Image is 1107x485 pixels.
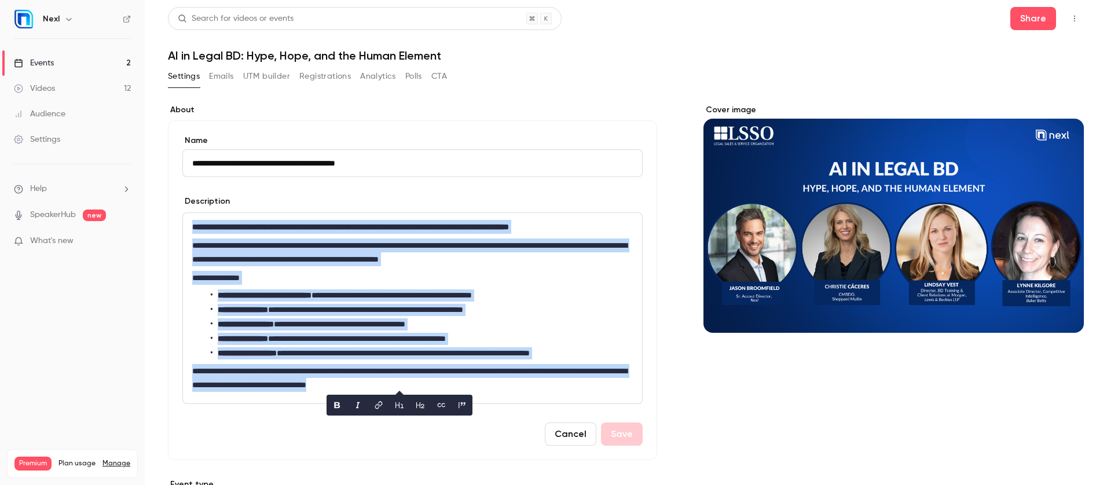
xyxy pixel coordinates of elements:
[328,396,346,414] button: bold
[168,104,657,116] label: About
[405,67,422,86] button: Polls
[43,13,60,25] h6: Nexl
[83,210,106,221] span: new
[14,134,60,145] div: Settings
[243,67,290,86] button: UTM builder
[14,108,65,120] div: Audience
[58,459,96,468] span: Plan usage
[14,183,131,195] li: help-dropdown-opener
[168,67,200,86] button: Settings
[182,196,230,207] label: Description
[1010,7,1056,30] button: Share
[14,57,54,69] div: Events
[349,396,367,414] button: italic
[545,422,596,446] button: Cancel
[14,457,52,471] span: Premium
[183,213,642,403] div: editor
[360,67,396,86] button: Analytics
[178,13,294,25] div: Search for videos or events
[299,67,351,86] button: Registrations
[431,67,447,86] button: CTA
[182,135,643,146] label: Name
[209,67,233,86] button: Emails
[117,236,131,247] iframe: Noticeable Trigger
[14,10,33,28] img: Nexl
[30,183,47,195] span: Help
[102,459,130,468] a: Manage
[30,235,74,247] span: What's new
[453,396,471,414] button: blockquote
[168,49,1084,63] h1: AI in Legal BD: Hype, Hope, and the Human Element
[369,396,388,414] button: link
[30,209,76,221] a: SpeakerHub
[182,212,643,404] section: description
[14,83,55,94] div: Videos
[703,104,1084,116] label: Cover image
[703,104,1084,333] section: Cover image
